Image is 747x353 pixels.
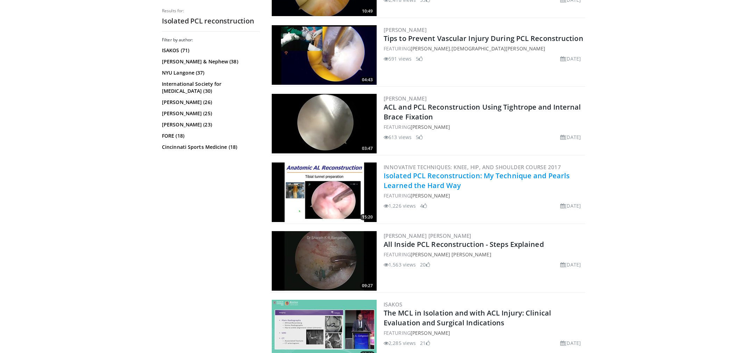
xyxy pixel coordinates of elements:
img: d728ec2f-2894-431f-9781-879d4cbd6916.300x170_q85_crop-smart_upscale.jpg [272,94,377,153]
a: [PERSON_NAME] (25) [162,110,258,117]
h3: Filter by author: [162,37,260,43]
img: cb394635-af1f-4d0f-b0b3-8f38453a32c3.300x170_q85_crop-smart_upscale.jpg [272,231,377,291]
li: [DATE] [560,55,581,62]
a: [PERSON_NAME] [411,192,450,199]
span: 09:27 [360,283,375,289]
li: 5 [416,133,423,141]
a: Isolated PCL Reconstruction: My Technique and Pearls Learned the Hard Way [384,171,570,190]
div: FEATURING [384,192,584,199]
div: FEATURING [384,251,584,258]
div: FEATURING , [384,45,584,52]
p: Results for: [162,8,260,14]
a: [PERSON_NAME] (26) [162,99,258,106]
a: All Inside PCL Reconstruction - Steps Explained [384,240,544,249]
a: 15:20 [272,162,377,222]
a: Tips to Prevent Vascular Injury During PCL Reconstruction [384,34,583,43]
a: ACL and PCL Reconstruction Using Tightrope and Internal Brace Fixation [384,102,581,122]
li: 591 views [384,55,412,62]
a: [PERSON_NAME] [384,95,427,102]
a: ISAKOS (71) [162,47,258,54]
span: 04:43 [360,77,375,83]
img: 38f04a01-7a68-448a-b81f-9020993024e7.300x170_q85_crop-smart_upscale.jpg [272,162,377,222]
span: 10:49 [360,8,375,14]
li: 4 [420,202,427,209]
span: 03:47 [360,145,375,152]
a: NYU Langone (37) [162,69,258,76]
a: [PERSON_NAME] (23) [162,121,258,128]
li: [DATE] [560,133,581,141]
span: 15:20 [360,214,375,220]
a: 09:27 [272,231,377,291]
a: Cincinnati Sports Medicine (18) [162,144,258,151]
a: Innovative Techniques: Knee, Hip, and Shoulder Course 2017 [384,164,561,171]
a: [PERSON_NAME] [384,26,427,33]
li: 21 [420,339,430,347]
a: [PERSON_NAME] [411,330,450,336]
div: FEATURING [384,329,584,337]
img: 03ba07b3-c3bf-45ca-b578-43863bbc294b.300x170_q85_crop-smart_upscale.jpg [272,25,377,85]
li: 613 views [384,133,412,141]
li: 2,285 views [384,339,416,347]
li: 1,563 views [384,261,416,268]
a: [PERSON_NAME] & Nephew (38) [162,58,258,65]
a: [PERSON_NAME] [PERSON_NAME] [384,232,471,239]
li: [DATE] [560,202,581,209]
a: [DEMOGRAPHIC_DATA][PERSON_NAME] [451,45,545,52]
div: FEATURING [384,123,584,131]
li: [DATE] [560,261,581,268]
li: 1,226 views [384,202,416,209]
a: 03:47 [272,94,377,153]
a: [PERSON_NAME] [PERSON_NAME] [411,251,491,258]
a: [PERSON_NAME] [411,45,450,52]
a: International Society for [MEDICAL_DATA] (30) [162,81,258,95]
a: The MCL in Isolation and with ACL Injury: Clinical Evaluation and Surgical Indications [384,308,551,327]
a: 04:43 [272,25,377,85]
li: [DATE] [560,339,581,347]
a: [PERSON_NAME] [411,124,450,130]
li: 20 [420,261,430,268]
a: ISAKOS [384,301,402,308]
h2: Isolated PCL reconstruction [162,16,260,26]
a: FORE (18) [162,132,258,139]
li: 5 [416,55,423,62]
